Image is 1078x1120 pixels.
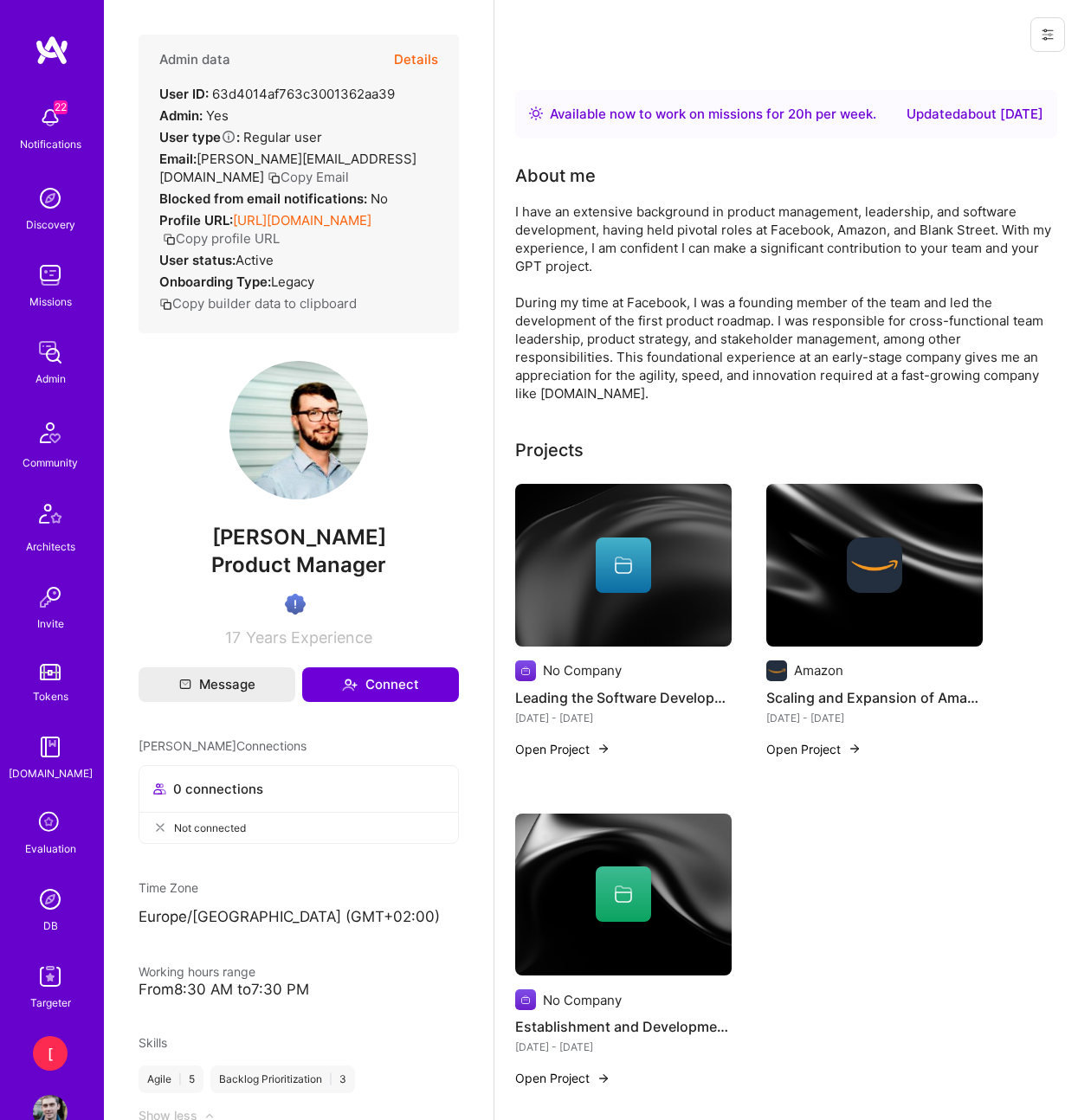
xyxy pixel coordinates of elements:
[515,989,536,1010] img: Company logo
[788,106,804,122] span: 20
[35,35,69,66] img: logo
[597,1072,610,1085] img: arrow-right
[543,991,622,1009] div: No Company
[766,740,862,758] button: Open Project
[139,1065,203,1093] div: Agile 5
[33,1036,68,1071] div: [
[33,335,68,370] img: admin teamwork
[33,882,68,917] img: Admin Search
[153,821,167,834] i: icon CloseGray
[268,168,349,186] button: Copy Email
[179,679,191,691] i: icon Mail
[221,129,236,145] i: Help
[515,163,596,189] div: About me
[33,258,68,293] img: teamwork
[236,252,274,268] span: Active
[153,782,166,795] i: icon Collaborator
[33,100,68,135] img: bell
[29,1036,72,1071] a: [
[33,730,68,764] img: guide book
[40,664,61,680] img: tokens
[229,361,368,499] img: User Avatar
[302,667,459,702] button: Connect
[159,85,395,103] div: 63d4014af763c3001362aa39
[33,687,68,705] div: Tokens
[139,737,307,755] span: [PERSON_NAME] Connections
[26,537,75,556] div: Architects
[163,229,280,248] button: Copy profile URL
[159,190,371,207] strong: Blocked from email notifications:
[163,233,176,246] i: icon Copy
[847,537,902,593] img: Company logo
[54,100,68,114] span: 22
[907,104,1043,125] div: Updated about [DATE]
[394,35,438,85] button: Details
[159,107,203,124] strong: Admin:
[174,819,246,837] span: Not connected
[159,294,357,312] button: Copy builder data to clipboard
[848,742,862,756] img: arrow-right
[25,840,76,858] div: Evaluation
[139,981,459,999] div: From 8:30 AM to 7:30 PM
[515,437,584,463] div: Projects
[33,959,68,994] img: Skill Targeter
[29,496,71,537] img: Architects
[178,1072,182,1086] span: |
[515,1015,732,1038] h4: Establishment and Development of Facebook's Product Management Function
[29,293,72,311] div: Missions
[30,994,71,1012] div: Targeter
[139,667,295,702] button: Message
[139,964,255,979] span: Working hours range
[159,52,230,68] h4: Admin data
[285,594,306,615] img: High Potential User
[515,660,536,681] img: Company logo
[529,106,543,120] img: Availability
[766,686,983,709] h4: Scaling and Expansion of Amazon's Product Portfolio
[210,1065,355,1093] div: Backlog Prioritization 3
[225,628,241,647] span: 17
[550,104,876,125] div: Available now to work on missions for h per week .
[139,525,459,550] span: [PERSON_NAME]
[766,709,983,727] div: [DATE] - [DATE]
[139,907,459,928] p: Europe/[GEOGRAPHIC_DATA] (GMT+02:00 )
[159,106,229,125] div: Yes
[37,615,64,633] div: Invite
[159,151,416,185] span: [PERSON_NAME][EMAIL_ADDRESS][DOMAIN_NAME]
[9,764,93,782] div: [DOMAIN_NAME]
[597,742,610,756] img: arrow-right
[159,128,322,146] div: Regular user
[159,151,197,167] strong: Email:
[29,412,71,454] img: Community
[515,686,732,709] h4: Leading the Software Development Team at [GEOGRAPHIC_DATA]
[515,203,1057,402] div: I have an extensive background in product management, leadership, and software development, havin...
[159,86,209,102] strong: User ID:
[329,1072,332,1086] span: |
[173,780,263,798] span: 0 connections
[20,135,81,153] div: Notifications
[515,740,610,758] button: Open Project
[43,917,58,935] div: DB
[766,484,983,647] img: cover
[268,171,281,184] i: icon Copy
[139,880,198,895] span: Time Zone
[159,212,233,229] strong: Profile URL:
[33,181,68,216] img: discovery
[34,807,67,840] i: icon SelectionTeam
[33,580,68,615] img: Invite
[515,1069,610,1087] button: Open Project
[515,1038,732,1056] div: [DATE] - [DATE]
[246,628,372,647] span: Years Experience
[233,212,371,229] a: [URL][DOMAIN_NAME]
[139,1035,167,1050] span: Skills
[159,274,271,290] strong: Onboarding Type:
[36,370,66,388] div: Admin
[794,661,843,679] div: Amazon
[26,216,75,234] div: Discovery
[159,190,388,208] div: No
[766,660,787,681] img: Company logo
[159,298,172,311] i: icon Copy
[211,552,386,577] span: Product Manager
[342,677,358,692] i: icon Connect
[515,709,732,727] div: [DATE] - [DATE]
[159,129,240,145] strong: User type :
